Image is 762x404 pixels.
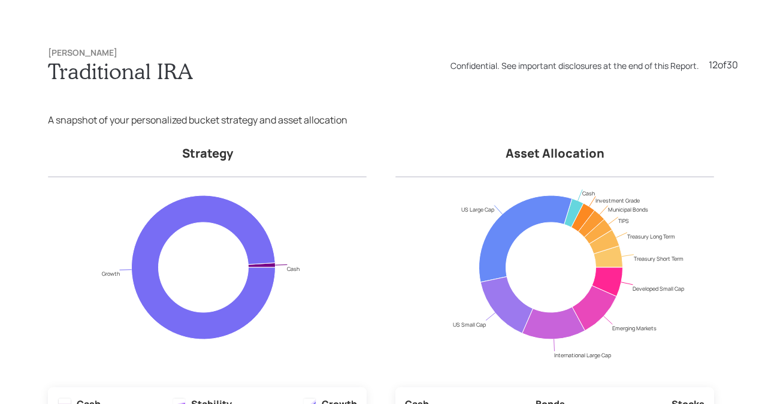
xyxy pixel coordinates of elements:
[287,265,300,273] text: Cash
[48,58,714,84] h1: Traditional IRA
[395,144,714,163] h4: Asset Allocation
[48,113,714,127] p: A snapshot of your personalized bucket strategy and asset allocation
[48,48,714,58] h6: [PERSON_NAME]
[582,189,595,197] text: Cash
[627,233,675,240] text: Treasury Long Term
[453,321,486,328] text: US Small Cap
[612,324,657,332] text: Emerging Markets
[595,197,640,204] text: Investment Grade
[48,144,367,163] h4: Strategy
[461,206,494,213] text: US Large Cap
[634,255,684,263] text: Treasury Short Term
[554,351,611,359] text: International Large Cap
[618,217,629,225] text: TIPS
[102,270,120,278] text: Growth
[633,285,684,293] text: Developed Small Cap
[608,206,648,213] text: Municipal Bonds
